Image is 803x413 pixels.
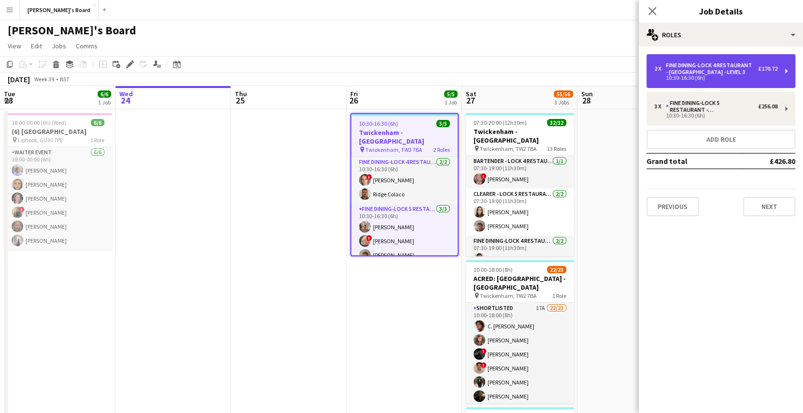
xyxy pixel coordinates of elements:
app-card-role: WAITER EVENT6/618:00-00:00 (6h)[PERSON_NAME][PERSON_NAME][PERSON_NAME]![PERSON_NAME][PERSON_NAME]... [4,147,112,250]
span: Fri [350,89,358,98]
div: 3 x [654,103,666,110]
span: 6/6 [91,119,104,126]
span: ! [366,235,372,241]
app-card-role: Fine Dining-LOCK 5 RESTAURANT - [GEOGRAPHIC_DATA] - LEVEL 33/310:30-16:30 (6h)[PERSON_NAME]![PERS... [351,204,458,265]
h3: Twickenham - [GEOGRAPHIC_DATA] [351,128,458,146]
div: £170.72 [758,65,777,72]
span: 23 [2,95,15,106]
button: Add role [646,130,795,149]
a: Comms [72,40,101,52]
span: Sun [581,89,593,98]
span: 22/23 [547,266,566,273]
span: Liphook, GU30 7PE [18,136,63,144]
span: 2 Roles [433,146,450,153]
button: [PERSON_NAME]'s Board [20,0,99,19]
span: ! [481,173,487,179]
app-card-role: Bartender - LOCK 4 RESTAURANT - [GEOGRAPHIC_DATA] - LEVEL 31/107:30-19:00 (11h30m)![PERSON_NAME] [466,156,574,189]
span: 10:00-18:00 (8h) [473,266,513,273]
app-card-role: Fine Dining-LOCK 4 RESTAURANT - [GEOGRAPHIC_DATA] - LEVEL 32/207:30-19:00 (11h30m)Ridge Colaco [466,236,574,282]
span: 1 Role [90,136,104,144]
a: Edit [27,40,46,52]
app-job-card: 18:00-00:00 (6h) (Wed)6/6(6) [GEOGRAPHIC_DATA] Liphook, GU30 7PE1 RoleWAITER EVENT6/618:00-00:00 ... [4,113,112,250]
app-job-card: 10:00-18:00 (8h)22/23ACRED: [GEOGRAPHIC_DATA] - [GEOGRAPHIC_DATA] Twickenham, TW2 7BA1 RoleShortl... [466,260,574,403]
span: 10:30-16:30 (6h) [359,120,398,127]
div: 3 Jobs [554,99,573,106]
span: ! [481,348,487,354]
div: [DATE] [8,74,30,84]
app-card-role: Clearer - LOCK 5 RESTAURANT - [GEOGRAPHIC_DATA] - LEVEL 32/207:30-19:00 (11h30m)[PERSON_NAME][PER... [466,189,574,236]
span: 1 Role [552,292,566,299]
div: Fine Dining-LOCK 4 RESTAURANT - [GEOGRAPHIC_DATA] - LEVEL 3 [666,62,758,75]
span: 18:00-00:00 (6h) (Wed) [12,119,66,126]
span: 5/5 [436,120,450,127]
span: Edit [31,42,42,50]
div: Roles [639,23,803,46]
span: Tue [4,89,15,98]
span: Comms [76,42,98,50]
span: Twickenham, TW2 7BA [365,146,422,153]
app-job-card: 07:30-20:00 (12h30m)32/32Twickenham - [GEOGRAPHIC_DATA] Twickenham, TW2 7BA13 RolesBartender - LO... [466,113,574,256]
span: ! [366,174,372,180]
button: Next [743,197,795,216]
td: £426.80 [738,153,795,169]
span: Wed [119,89,133,98]
div: £256.08 [758,103,777,110]
span: Sat [466,89,476,98]
span: 5/5 [444,90,458,98]
span: Twickenham, TW2 7BA [480,145,537,152]
span: View [8,42,21,50]
div: 2 x [654,65,666,72]
div: BST [60,75,70,83]
div: 10:30-16:30 (6h) [654,75,777,80]
a: View [4,40,25,52]
span: Week 39 [32,75,56,83]
h1: [PERSON_NAME]'s Board [8,23,136,38]
h3: Twickenham - [GEOGRAPHIC_DATA] [466,127,574,145]
div: 1 Job [98,99,111,106]
span: Twickenham, TW2 7BA [480,292,537,299]
a: Jobs [48,40,70,52]
h3: ACRED: [GEOGRAPHIC_DATA] - [GEOGRAPHIC_DATA] [466,274,574,292]
span: Jobs [52,42,66,50]
h3: (6) [GEOGRAPHIC_DATA] [4,127,112,136]
div: Fine Dining-LOCK 5 RESTAURANT - [GEOGRAPHIC_DATA] - LEVEL 3 [666,100,758,113]
span: 55/56 [554,90,573,98]
span: ! [19,206,25,212]
span: 24 [118,95,133,106]
span: 25 [233,95,247,106]
span: 6/6 [98,90,111,98]
h3: Job Details [639,5,803,17]
span: 27 [464,95,476,106]
app-card-role: Fine Dining-LOCK 4 RESTAURANT - [GEOGRAPHIC_DATA] - LEVEL 32/210:30-16:30 (6h)![PERSON_NAME]Ridge... [351,157,458,204]
div: 1 Job [445,99,457,106]
div: 10:30-16:30 (6h) [654,113,777,118]
span: 26 [349,95,358,106]
span: 32/32 [547,119,566,126]
span: Thu [235,89,247,98]
app-job-card: 10:30-16:30 (6h)5/5Twickenham - [GEOGRAPHIC_DATA] Twickenham, TW2 7BA2 RolesFine Dining-LOCK 4 RE... [350,113,459,256]
span: 07:30-20:00 (12h30m) [473,119,527,126]
span: 28 [580,95,593,106]
td: Grand total [646,153,738,169]
button: Previous [646,197,699,216]
span: 13 Roles [547,145,566,152]
span: ! [481,362,487,368]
